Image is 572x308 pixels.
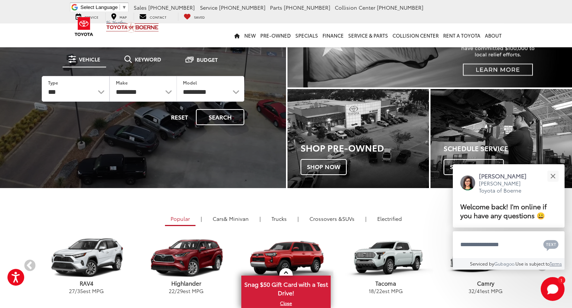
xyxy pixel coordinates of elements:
a: Select Language​ [80,4,127,10]
h3: Shop Pre-Owned [301,143,429,152]
span: Use is subject to [515,260,550,267]
button: Previous [23,260,36,273]
li: | [199,215,204,222]
a: My Saved Vehicles [178,13,210,21]
a: New [242,23,258,47]
span: 22 [169,287,175,295]
label: Model [183,79,197,86]
img: Toyota RAV4 [39,238,134,278]
span: Vehicle [79,57,100,62]
p: Tacoma [336,279,436,287]
span: Parts [270,4,282,11]
p: / est MPG [436,287,536,295]
li: | [296,215,301,222]
span: & Minivan [224,215,249,222]
span: Welcome back! I'm online if you have any questions 😀 [460,201,547,220]
p: / est MPG [236,287,336,295]
a: Service & Parts: Opens in a new tab [346,23,390,47]
span: [PHONE_NUMBER] [148,4,195,11]
a: Electrified [372,212,407,225]
a: Collision Center [390,23,441,47]
button: Search [196,109,244,125]
span: Select Language [80,4,118,10]
button: Chat with SMS [541,236,561,253]
span: Serviced by [470,260,494,267]
a: Specials [293,23,320,47]
label: Type [48,79,58,86]
li: | [363,215,368,222]
li: | [258,215,263,222]
a: Service [70,13,104,21]
p: 4Runner [236,279,336,287]
span: 1 [560,278,562,282]
div: Close[PERSON_NAME][PERSON_NAME] Toyota of BoerneWelcome back! I'm online if you have any question... [453,164,565,270]
span: Collision Center [335,4,375,11]
img: Toyota Tacoma [339,238,433,278]
span: 32 [468,287,474,295]
p: / est MPG [336,287,436,295]
a: Shop Pre-Owned Shop Now [287,89,429,188]
p: Camry [436,279,536,287]
span: 22 [376,287,382,295]
label: Make [116,79,128,86]
a: About [483,23,504,47]
a: Schedule Service Schedule Now [430,89,572,188]
p: Highlander [136,279,236,287]
a: Finance [320,23,346,47]
span: [PHONE_NUMBER] [284,4,330,11]
span: Keyword [135,57,161,62]
span: 18 [369,287,374,295]
span: 41 [477,287,482,295]
span: 27 [69,287,75,295]
a: Contact [134,13,172,21]
p: / est MPG [136,287,236,295]
a: Rent a Toyota [441,23,483,47]
a: Trucks [266,212,292,225]
p: RAV4 [36,279,136,287]
svg: Start Chat [541,277,565,301]
img: Toyota Camry [438,238,533,278]
span: Shop Now [301,159,347,175]
textarea: Type your message [453,231,565,258]
img: Vic Vaughan Toyota of Boerne [106,20,159,33]
img: Toyota 4Runner [239,238,334,278]
a: Terms [550,260,562,267]
a: Gubagoo. [494,260,515,267]
h4: Schedule Service [444,145,572,152]
span: [PHONE_NUMBER] [377,4,423,11]
p: [PERSON_NAME] [479,172,534,180]
a: SUVs [304,212,360,225]
button: Close [545,168,561,184]
button: Reset [165,109,194,125]
span: Sales [134,4,147,11]
span: 35 [77,287,83,295]
span: 29 [177,287,183,295]
p: [PERSON_NAME] Toyota of Boerne [479,180,534,194]
span: Crossovers & [309,215,342,222]
button: Toggle Chat Window [541,277,565,301]
a: Popular [165,212,196,226]
img: Toyota [70,15,98,39]
span: Snag $50 Gift Card with a Test Drive! [242,276,330,299]
span: Budget [197,57,218,62]
img: Toyota Highlander [139,238,234,278]
span: Schedule Now [444,159,504,175]
div: Toyota [430,89,572,188]
aside: carousel [23,231,549,301]
span: [PHONE_NUMBER] [219,4,266,11]
a: Map [105,13,132,21]
p: / est MPG [36,287,136,295]
div: Toyota [287,89,429,188]
a: Home [232,23,242,47]
svg: Text [543,239,559,251]
span: ▼ [122,4,127,10]
a: Pre-Owned [258,23,293,47]
a: Cars [207,212,254,225]
span: Service [200,4,217,11]
span: Saved [194,15,205,19]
